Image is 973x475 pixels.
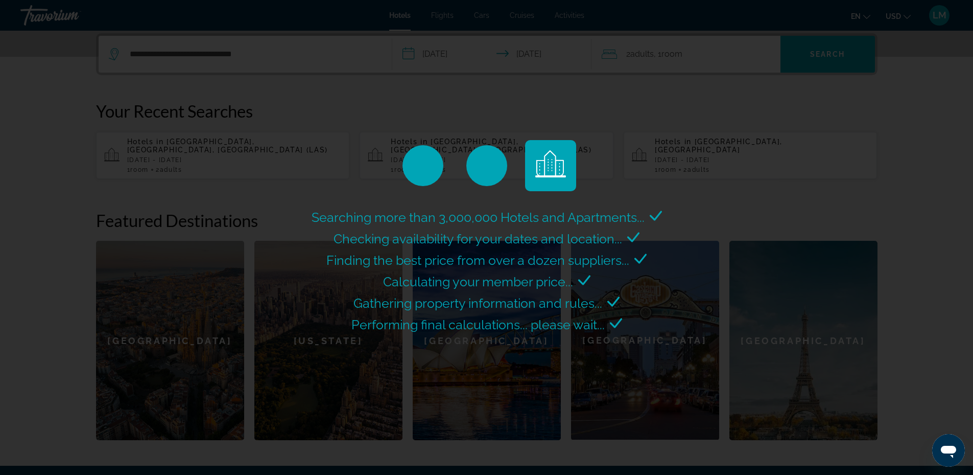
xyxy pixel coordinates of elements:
[353,296,602,311] span: Gathering property information and rules...
[334,231,622,246] span: Checking availability for your dates and location...
[383,274,573,289] span: Calculating your member price...
[312,210,645,225] span: Searching more than 3,000,000 Hotels and Apartments...
[932,434,965,467] iframe: Button to launch messaging window
[326,253,629,268] span: Finding the best price from over a dozen suppliers...
[351,317,605,332] span: Performing final calculations... please wait...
